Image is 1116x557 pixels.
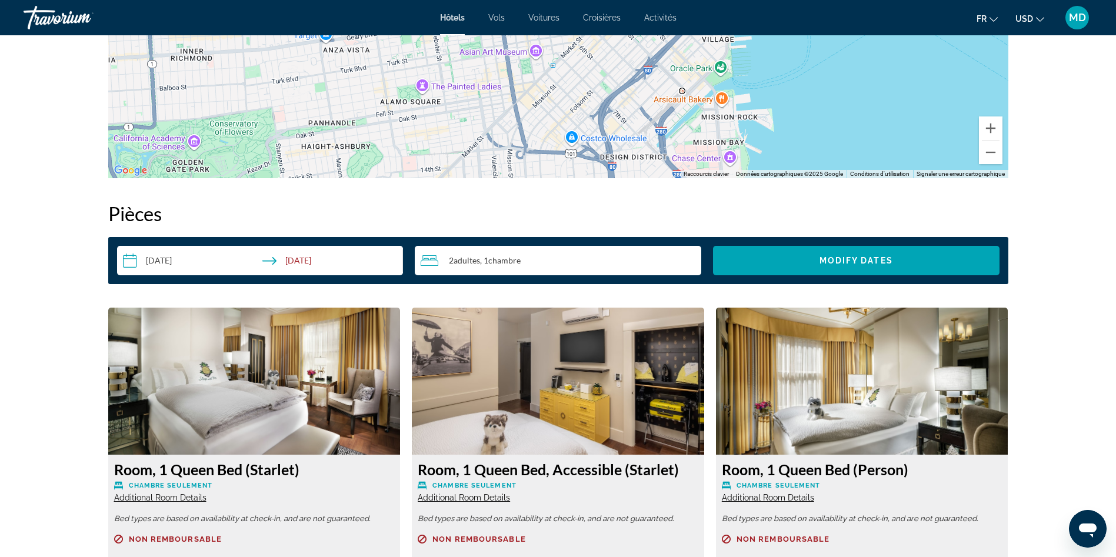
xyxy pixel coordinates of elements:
span: Non remboursable [737,535,830,543]
span: Chambre seulement [432,482,517,489]
img: Google [111,163,150,178]
h3: Room, 1 Queen Bed (Starlet) [114,461,395,478]
img: Room, 1 Queen Bed, Accessible (Starlet) [412,308,704,455]
a: Voitures [528,13,559,22]
div: Search widget [117,246,1000,275]
img: Room, 1 Queen Bed (Person) [716,308,1008,455]
a: Ouvrir cette zone dans Google Maps (dans une nouvelle fenêtre) [111,163,150,178]
button: Travelers: 2 adults, 0 children [415,246,701,275]
span: Données cartographiques ©2025 Google [736,171,843,177]
span: , 1 [480,256,521,265]
a: Conditions d'utilisation (s'ouvre dans un nouvel onglet) [850,171,910,177]
button: Zoom arrière [979,141,1002,164]
a: Activités [644,13,677,22]
h3: Room, 1 Queen Bed (Person) [722,461,1002,478]
span: Chambre [488,255,521,265]
span: Additional Room Details [722,493,814,502]
button: Zoom avant [979,116,1002,140]
button: Select check in and out date [117,246,404,275]
button: Modify Dates [713,246,1000,275]
p: Bed types are based on availability at check-in, and are not guaranteed. [418,515,698,523]
span: Adultes [454,255,480,265]
h2: Pièces [108,202,1008,225]
span: Non remboursable [432,535,526,543]
button: User Menu [1062,5,1092,30]
span: Non remboursable [129,535,222,543]
a: Hôtels [440,13,465,22]
button: Raccourcis clavier [684,170,729,178]
span: Chambre seulement [737,482,821,489]
a: Vols [488,13,505,22]
button: Change currency [1015,10,1044,27]
img: Room, 1 Queen Bed (Starlet) [108,308,401,455]
h3: Room, 1 Queen Bed, Accessible (Starlet) [418,461,698,478]
p: Bed types are based on availability at check-in, and are not guaranteed. [722,515,1002,523]
a: Signaler une erreur cartographique [917,171,1005,177]
span: 2 [449,256,480,265]
span: Modify Dates [819,256,893,265]
span: MD [1069,12,1086,24]
button: Change language [977,10,998,27]
span: Additional Room Details [114,493,206,502]
span: fr [977,14,987,24]
iframe: Bouton de lancement de la fenêtre de messagerie [1069,510,1107,548]
span: Chambre seulement [129,482,213,489]
a: Croisières [583,13,621,22]
p: Bed types are based on availability at check-in, and are not guaranteed. [114,515,395,523]
a: Travorium [24,2,141,33]
span: Additional Room Details [418,493,510,502]
span: USD [1015,14,1033,24]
